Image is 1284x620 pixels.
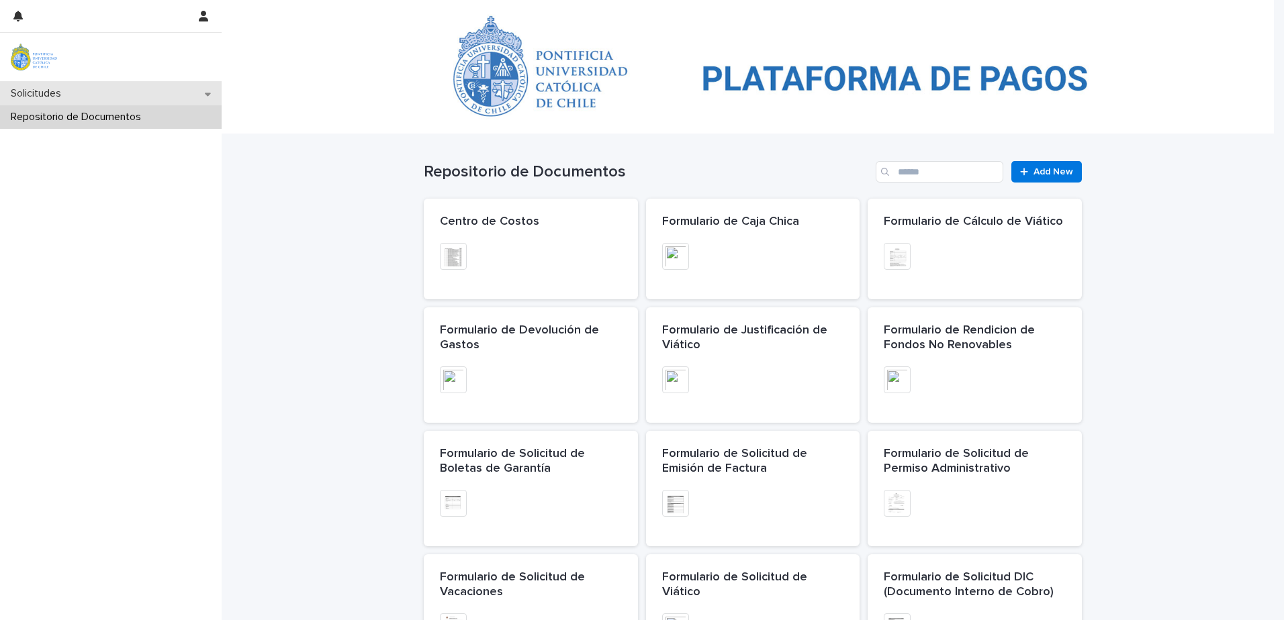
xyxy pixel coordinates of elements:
[424,431,638,546] a: Formulario de Solicitud de Boletas de Garantía
[424,199,638,299] a: Centro de Costos
[1011,161,1082,183] a: Add New
[868,431,1082,546] a: Formulario de Solicitud de Permiso Administrativo
[662,448,811,474] span: Formulario de Solicitud de Emisión de Factura
[884,215,1063,227] span: Formulario de Cálculo de Viático
[1034,167,1073,176] span: Add New
[440,215,539,227] span: Centro de Costos
[440,448,588,474] span: Formulario de Solicitud de Boletas de Garantía
[884,324,1038,351] span: Formulario de Rendicion de Fondos No Renovables
[884,448,1032,474] span: Formulario de Solicitud de Permiso Administrativo
[11,44,57,70] img: iqsleoUpQLaG7yz5l0jK
[662,324,831,351] span: Formulario de Justificación de Viático
[868,199,1082,299] a: Formulario de Cálculo de Viático
[646,199,860,299] a: Formulario de Caja Chica
[662,215,799,227] span: Formulario de Caja Chica
[662,571,811,598] span: Formulario de Solicitud de Viático
[440,571,588,598] span: Formulario de Solicitud de Vacaciones
[5,111,152,123] p: Repositorio de Documentos
[646,307,860,423] a: Formulario de Justificación de Viático
[876,161,1003,183] input: Search
[424,162,870,182] h1: Repositorio de Documentos
[646,431,860,546] a: Formulario de Solicitud de Emisión de Factura
[868,307,1082,423] a: Formulario de Rendicion de Fondos No Renovables
[884,571,1054,598] span: Formulario de Solicitud DIC (Documento Interno de Cobro)
[5,87,72,100] p: Solicitudes
[424,307,638,423] a: Formulario de Devolución de Gastos
[440,324,602,351] span: Formulario de Devolución de Gastos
